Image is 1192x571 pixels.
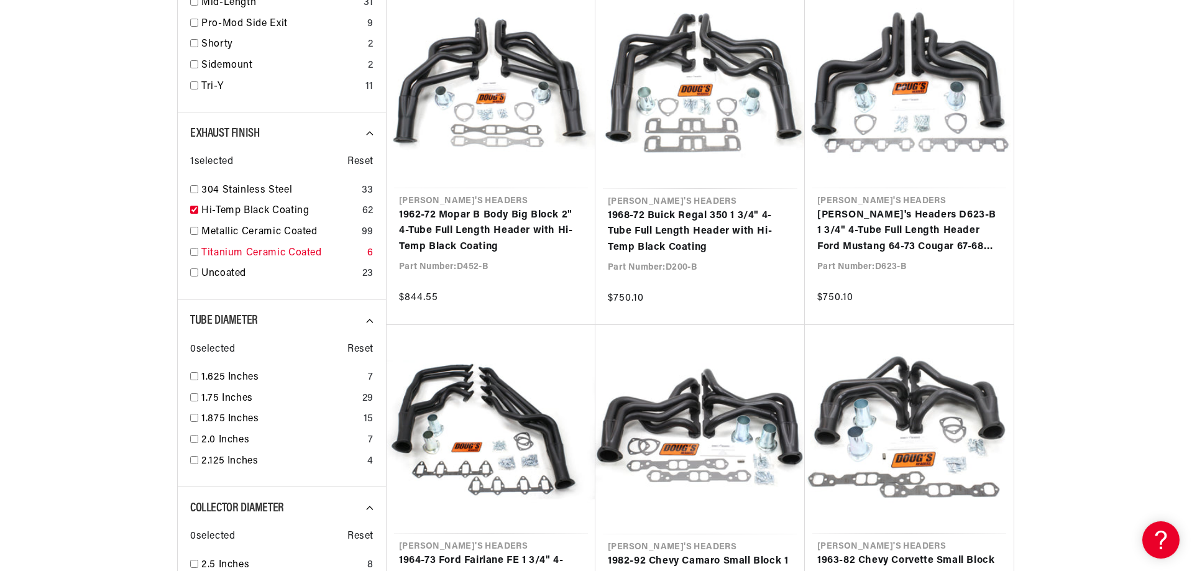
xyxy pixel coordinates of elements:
[201,266,357,282] a: Uncoated
[201,411,359,427] a: 1.875 Inches
[190,502,284,514] span: Collector Diameter
[367,454,374,470] div: 4
[347,154,374,170] span: Reset
[368,58,374,74] div: 2
[201,16,362,32] a: Pro-Mod Side Exit
[190,342,235,358] span: 0 selected
[817,208,1001,255] a: [PERSON_NAME]'s Headers D623-B 1 3/4" 4-Tube Full Length Header Ford Mustang 64-73 Cougar 67-68 F...
[367,16,374,32] div: 9
[201,183,357,199] a: 304 Stainless Steel
[201,203,357,219] a: Hi-Temp Black Coating
[362,203,374,219] div: 62
[201,58,363,74] a: Sidemount
[201,391,357,407] a: 1.75 Inches
[347,529,374,545] span: Reset
[364,411,374,427] div: 15
[608,208,792,256] a: 1968-72 Buick Regal 350 1 3/4" 4-Tube Full Length Header with Hi-Temp Black Coating
[201,245,362,262] a: Titanium Ceramic Coated
[362,266,374,282] div: 23
[201,37,363,53] a: Shorty
[362,391,374,407] div: 29
[365,79,374,95] div: 11
[190,529,235,545] span: 0 selected
[201,370,363,386] a: 1.625 Inches
[347,342,374,358] span: Reset
[368,432,374,449] div: 7
[190,154,233,170] span: 1 selected
[190,314,258,327] span: Tube Diameter
[201,224,357,240] a: Metallic Ceramic Coated
[190,127,259,140] span: Exhaust Finish
[367,245,374,262] div: 6
[362,224,374,240] div: 99
[362,183,374,199] div: 33
[368,370,374,386] div: 7
[399,208,583,255] a: 1962-72 Mopar B Body Big Block 2" 4-Tube Full Length Header with Hi-Temp Black Coating
[201,79,360,95] a: Tri-Y
[201,432,363,449] a: 2.0 Inches
[201,454,362,470] a: 2.125 Inches
[368,37,374,53] div: 2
